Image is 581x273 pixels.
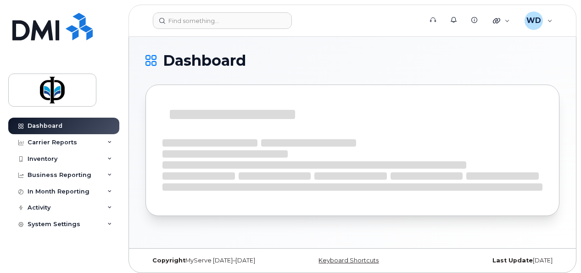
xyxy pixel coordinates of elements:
a: Keyboard Shortcuts [318,257,379,264]
strong: Last Update [492,257,533,264]
div: [DATE] [421,257,559,264]
div: MyServe [DATE]–[DATE] [145,257,284,264]
strong: Copyright [152,257,185,264]
span: Dashboard [163,54,246,68]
